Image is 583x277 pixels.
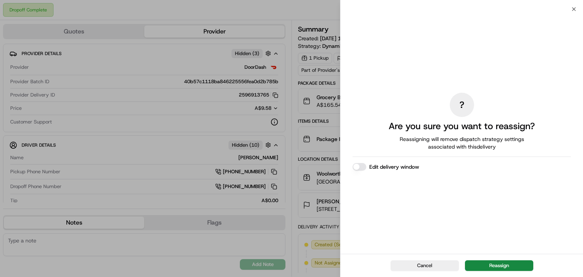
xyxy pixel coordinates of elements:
[369,163,419,171] label: Edit delivery window
[465,260,533,271] button: Reassign
[450,93,474,117] div: ?
[391,260,459,271] button: Cancel
[389,135,535,150] span: Reassigning will remove dispatch strategy settings associated with this delivery
[389,120,535,132] h2: Are you sure you want to reassign?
